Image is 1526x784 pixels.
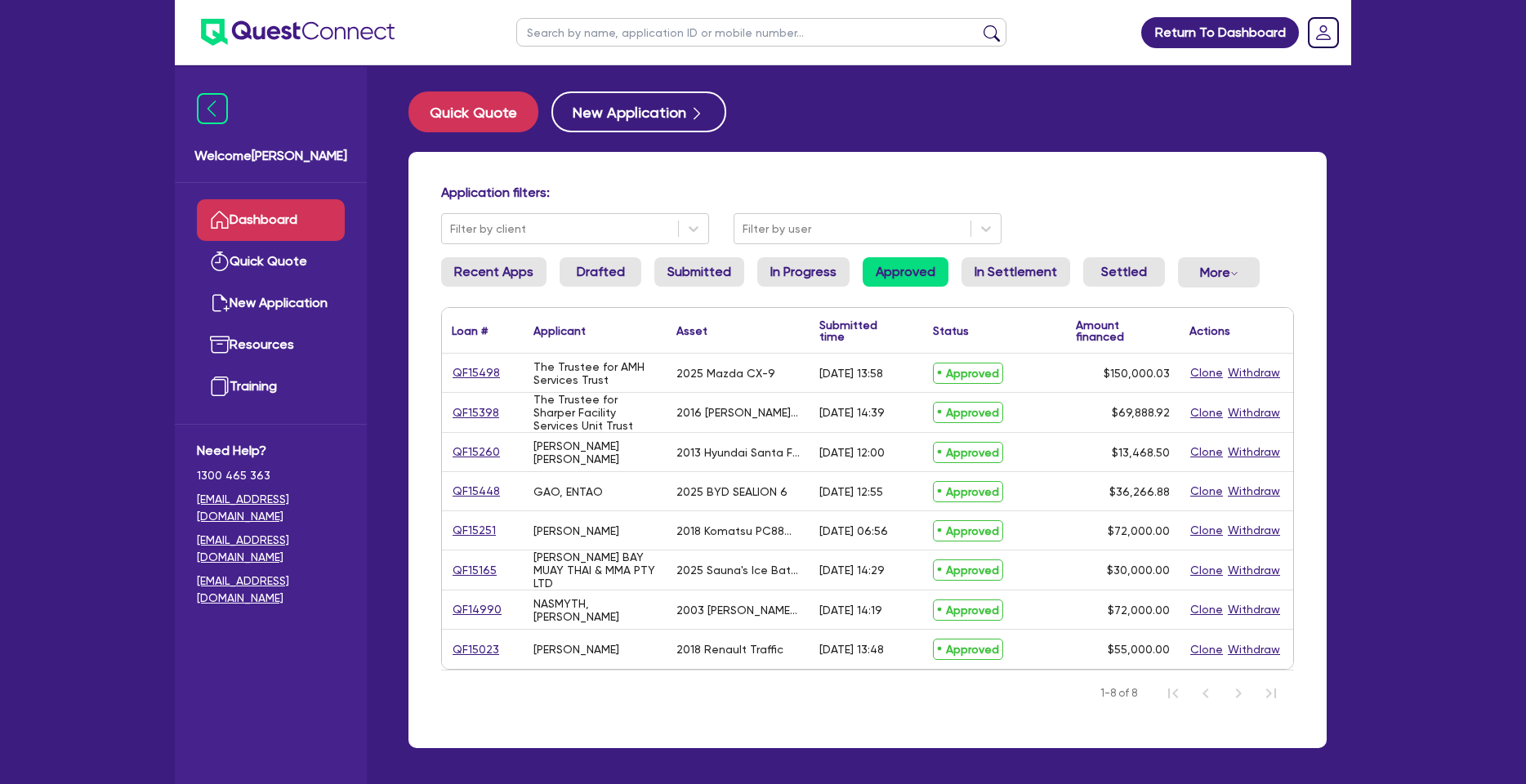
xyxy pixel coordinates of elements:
a: Dropdown toggle [1302,11,1345,54]
a: In Progress [757,257,850,287]
div: [PERSON_NAME] [533,524,619,537]
button: Withdraw [1227,482,1281,501]
span: $30,000.00 [1107,563,1170,577]
span: $72,000.00 [1108,524,1170,537]
span: Approved [933,481,1003,502]
a: Approved [863,257,948,287]
a: QF15260 [452,443,501,461]
a: QF14990 [452,600,502,619]
a: Recent Apps [441,257,547,287]
button: Withdraw [1227,363,1281,382]
span: $69,888.92 [1112,406,1170,419]
div: Asset [676,325,707,336]
div: 2013 Hyundai Santa Fe Elite [676,446,800,459]
a: Drafted [560,257,641,287]
div: Status [933,325,969,336]
div: 2018 Komatsu PC88MR [676,524,800,537]
a: QF15023 [452,640,500,659]
button: Withdraw [1227,521,1281,540]
a: Settled [1083,257,1165,287]
div: 2025 BYD SEALION 6 [676,485,788,498]
div: Submitted time [819,319,899,342]
span: $72,000.00 [1108,604,1170,617]
button: Quick Quote [408,91,538,132]
div: [DATE] 12:00 [819,446,885,459]
button: Previous Page [1189,677,1222,710]
button: New Application [551,91,726,132]
button: Clone [1189,443,1224,461]
a: [EMAIL_ADDRESS][DOMAIN_NAME] [197,532,345,566]
button: Dropdown toggle [1178,257,1260,287]
img: quick-quote [210,252,230,271]
button: First Page [1157,677,1189,710]
a: Training [197,366,345,408]
button: Clone [1189,482,1224,501]
button: Withdraw [1227,403,1281,422]
img: new-application [210,293,230,313]
span: Approved [933,442,1003,463]
img: icon-menu-close [197,93,228,124]
input: Search by name, application ID or mobile number... [516,18,1006,47]
a: QF15165 [452,561,498,580]
div: 2016 [PERSON_NAME] 911 [676,406,800,419]
div: 2018 Renault Traffic [676,643,783,656]
img: training [210,376,230,396]
a: Dashboard [197,199,345,241]
button: Withdraw [1227,600,1281,619]
div: Amount financed [1076,319,1170,342]
button: Next Page [1222,677,1255,710]
span: Need Help? [197,441,345,461]
span: Approved [933,363,1003,384]
span: $36,266.88 [1109,485,1170,498]
div: [DATE] 13:48 [819,643,884,656]
a: [EMAIL_ADDRESS][DOMAIN_NAME] [197,491,345,525]
button: Withdraw [1227,443,1281,461]
div: Applicant [533,325,586,336]
div: Actions [1189,325,1230,336]
span: 1300 465 363 [197,467,345,484]
a: In Settlement [962,257,1070,287]
div: [PERSON_NAME] BAY MUAY THAI & MMA PTY LTD [533,550,657,590]
span: Approved [933,402,1003,423]
a: Quick Quote [408,91,551,132]
button: Clone [1189,640,1224,659]
div: [DATE] 14:39 [819,406,885,419]
a: Return To Dashboard [1141,17,1299,48]
div: [DATE] 06:56 [819,524,888,537]
div: [DATE] 13:58 [819,367,883,380]
div: The Trustee for Sharper Facility Services Unit Trust [533,393,657,432]
span: $13,468.50 [1112,446,1170,459]
div: [PERSON_NAME] [533,643,619,656]
button: Withdraw [1227,640,1281,659]
div: Loan # [452,325,488,336]
button: Withdraw [1227,561,1281,580]
span: Approved [933,599,1003,621]
div: [DATE] 14:19 [819,604,882,617]
span: 1-8 of 8 [1100,685,1137,702]
button: Clone [1189,600,1224,619]
a: Quick Quote [197,241,345,283]
span: Approved [933,559,1003,581]
button: Last Page [1255,677,1287,710]
a: Resources [197,324,345,366]
button: Clone [1189,561,1224,580]
a: QF15398 [452,403,500,422]
div: GAO, ENTAO [533,485,603,498]
div: [PERSON_NAME] [PERSON_NAME] [533,439,657,465]
a: QF15251 [452,521,497,540]
div: 2025 Mazda CX-9 [676,367,775,380]
div: 2025 Sauna's Ice Baths TBA Sauna's Ice Baths [676,563,800,577]
img: quest-connect-logo-blue [201,19,395,46]
a: [EMAIL_ADDRESS][DOMAIN_NAME] [197,572,345,607]
span: $55,000.00 [1108,643,1170,656]
div: 2003 [PERSON_NAME] Value Liner Prime Mover Day Cab [676,604,800,617]
span: Approved [933,520,1003,541]
button: Clone [1189,521,1224,540]
img: resources [210,335,230,354]
div: [DATE] 12:55 [819,485,883,498]
div: The Trustee for AMH Services Trust [533,360,657,386]
a: QF15498 [452,363,501,382]
span: Welcome [PERSON_NAME] [194,146,347,166]
a: Submitted [654,257,744,287]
